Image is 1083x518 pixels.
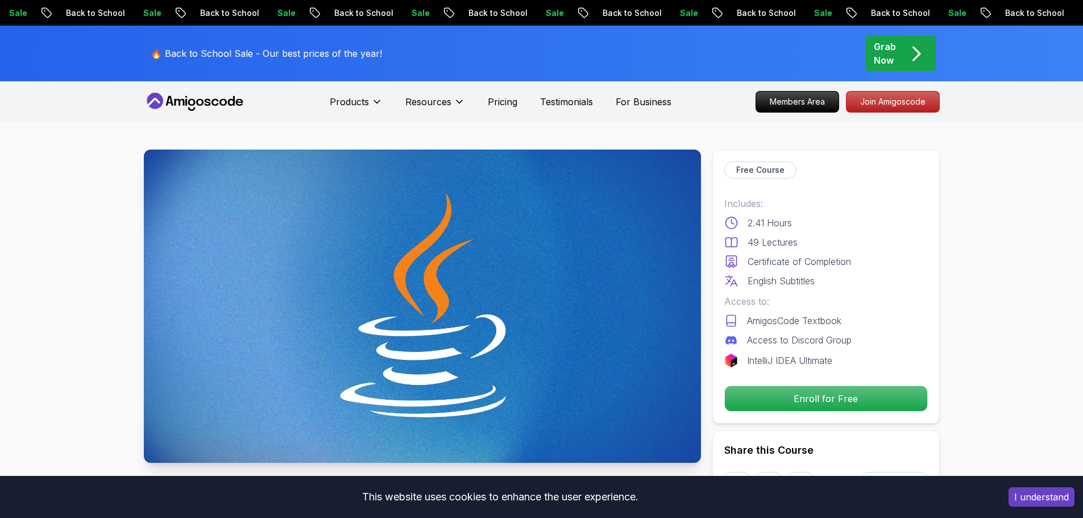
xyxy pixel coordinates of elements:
[144,150,701,463] img: java-for-beginners_thumbnail
[748,235,798,249] p: 49 Lectures
[724,354,738,367] img: jetbrains logo
[847,92,939,112] p: Join Amigoscode
[405,95,451,109] p: Resources
[616,95,671,109] a: For Business
[782,7,818,19] p: Sale
[704,7,782,19] p: Back to School
[839,7,916,19] p: Back to School
[168,7,245,19] p: Back to School
[724,442,928,458] h2: Share this Course
[302,7,379,19] p: Back to School
[725,386,927,411] p: Enroll for Free
[747,354,832,367] p: IntelliJ IDEA Ultimate
[540,95,593,109] a: Testimonials
[747,314,841,328] p: AmigosCode Textbook
[756,91,839,113] a: Members Area
[724,295,928,308] p: Access to:
[756,92,839,112] p: Members Area
[648,7,684,19] p: Sale
[748,255,851,268] p: Certificate of Completion
[330,95,383,118] button: Products
[513,7,550,19] p: Sale
[405,95,465,118] button: Resources
[34,7,111,19] p: Back to School
[846,91,940,113] a: Join Amigoscode
[570,7,648,19] p: Back to School
[330,95,369,109] p: Products
[1009,487,1074,507] button: Accept cookies
[874,40,896,67] p: Grab Now
[488,95,517,109] a: Pricing
[748,216,792,230] p: 2.41 Hours
[862,472,928,497] button: Copy link
[973,7,1050,19] p: Back to School
[747,333,852,347] p: Access to Discord Group
[436,7,513,19] p: Back to School
[111,7,147,19] p: Sale
[736,164,785,176] p: Free Course
[151,47,382,60] p: 🔥 Back to School Sale - Our best prices of the year!
[724,386,928,412] button: Enroll for Free
[748,274,815,288] p: English Subtitles
[379,7,416,19] p: Sale
[9,484,991,509] div: This website uses cookies to enhance the user experience.
[916,7,952,19] p: Sale
[245,7,281,19] p: Sale
[724,197,928,210] p: Includes:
